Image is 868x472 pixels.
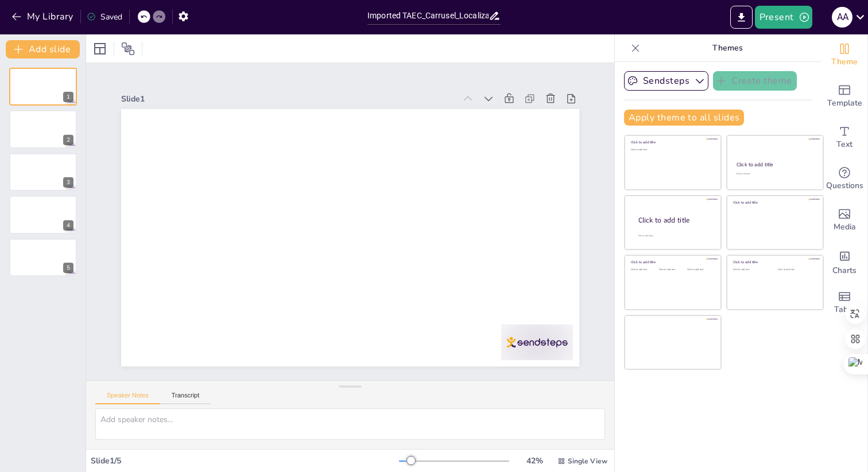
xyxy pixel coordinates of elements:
div: 5 [63,263,73,273]
button: Create theme [713,71,797,91]
div: Change the overall theme [821,34,867,76]
div: Click to add title [733,200,815,205]
div: Add text boxes [821,117,867,158]
a: Back to Top [17,15,62,25]
button: Speaker Notes [95,392,160,404]
h3: Estilo [5,36,168,49]
div: Add a table [821,282,867,323]
button: Present [755,6,812,29]
div: Slide 1 / 5 [91,455,399,466]
button: Sendsteps [624,71,708,91]
div: Outline [5,5,168,15]
div: Add images, graphics, shapes or video [821,200,867,241]
div: Layout [91,40,109,58]
div: Click to add text [778,268,814,271]
button: Add slide [6,40,80,58]
div: 42 % [521,455,548,466]
div: 2 [63,135,73,145]
div: Click to add text [631,149,713,151]
span: 16 px [14,80,32,89]
button: Export to PowerPoint [730,6,753,29]
div: Click to add body [638,234,711,237]
span: Questions [826,180,863,192]
input: Insert title [367,7,489,24]
button: Apply theme to all slides [624,110,744,126]
div: Add ready made slides [821,76,867,117]
div: 4 [63,220,73,231]
span: Charts [832,264,857,277]
span: Theme [831,56,858,68]
div: a a [832,7,852,28]
div: Click to add title [737,161,813,168]
span: Position [121,42,135,56]
div: Saved [87,11,122,22]
button: My Library [9,7,78,26]
p: Themes [645,34,810,62]
div: Click to add title [631,140,713,145]
span: Table [834,303,855,316]
span: Template [827,97,862,110]
div: Click to add title [638,215,712,225]
button: Transcript [160,392,211,404]
div: Click to add title [733,260,815,264]
div: Get real-time input from your audience [821,158,867,200]
div: Click to add text [736,173,812,175]
div: 2 [9,110,77,148]
div: 1 [63,92,73,102]
label: Tamaño de fuente [5,69,70,79]
div: Click to add title [631,260,713,264]
div: Slide 1 [121,93,455,104]
div: 4 [9,196,77,233]
span: Single View [568,457,607,466]
div: 3 [63,177,73,188]
div: Click to add text [687,268,713,271]
span: Text [836,138,852,151]
div: Click to add text [733,268,769,271]
div: 5 [9,239,77,276]
div: Click to add text [659,268,685,271]
span: Media [834,221,856,233]
div: 1 [9,68,77,106]
button: a a [832,6,852,29]
div: Click to add text [631,268,657,271]
div: 3 [9,153,77,191]
div: Add charts and graphs [821,241,867,282]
